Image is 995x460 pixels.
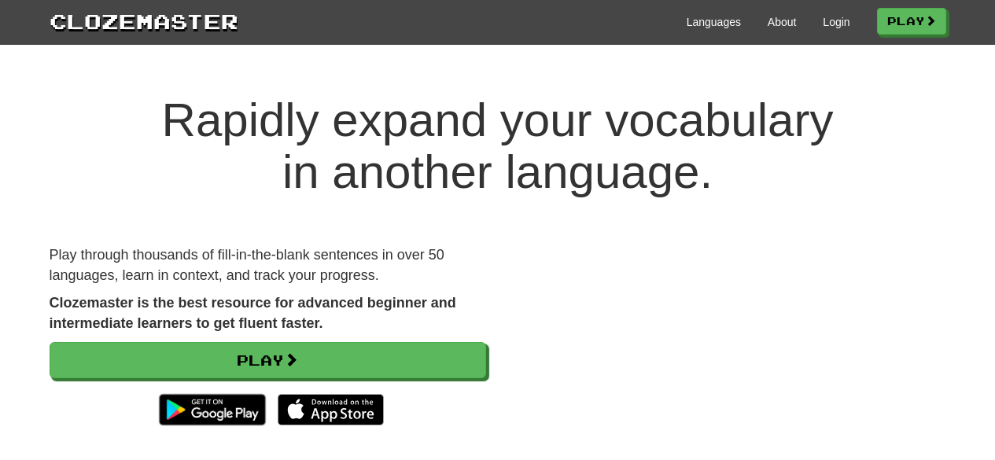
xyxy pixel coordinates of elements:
p: Play through thousands of fill-in-the-blank sentences in over 50 languages, learn in context, and... [50,245,486,285]
img: Download_on_the_App_Store_Badge_US-UK_135x40-25178aeef6eb6b83b96f5f2d004eda3bffbb37122de64afbaef7... [278,394,384,425]
a: Login [823,14,849,30]
strong: Clozemaster is the best resource for advanced beginner and intermediate learners to get fluent fa... [50,295,456,331]
a: Play [50,342,486,378]
a: Clozemaster [50,6,238,35]
a: Languages [687,14,741,30]
a: About [768,14,797,30]
img: Get it on Google Play [151,386,273,433]
a: Play [877,8,946,35]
